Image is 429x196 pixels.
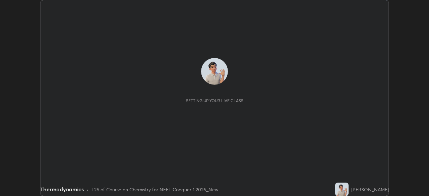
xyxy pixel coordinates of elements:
[351,186,389,193] div: [PERSON_NAME]
[40,185,84,193] div: Thermodynamics
[86,186,89,193] div: •
[201,58,228,85] img: 2ba10282aa90468db20c6b58c63c7500.jpg
[335,183,349,196] img: 2ba10282aa90468db20c6b58c63c7500.jpg
[91,186,219,193] div: L26 of Course on Chemistry for NEET Conquer 1 2026_New
[186,98,243,103] div: Setting up your live class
